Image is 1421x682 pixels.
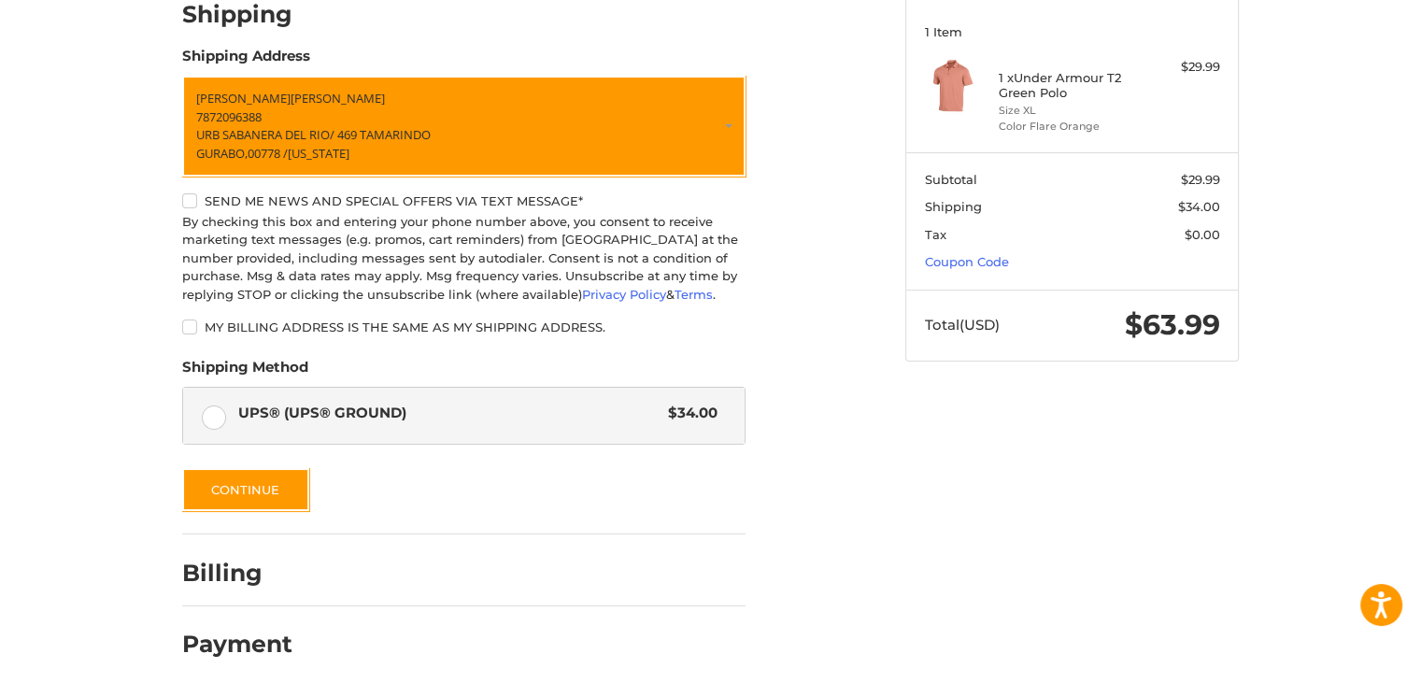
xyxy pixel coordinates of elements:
iframe: Google Customer Reviews [1267,632,1421,682]
span: [US_STATE] [288,145,349,162]
span: GURABO, [196,145,248,162]
h2: Billing [182,559,291,588]
span: [PERSON_NAME] [291,90,385,107]
h3: 1 Item [925,24,1220,39]
span: Tax [925,227,946,242]
h4: 1 x Under Armour T2 Green Polo [999,70,1142,101]
label: Send me news and special offers via text message* [182,193,746,208]
span: $34.00 [659,403,718,424]
span: $0.00 [1185,227,1220,242]
span: [PERSON_NAME] [196,90,291,107]
div: By checking this box and entering your phone number above, you consent to receive marketing text ... [182,213,746,305]
span: Total (USD) [925,316,1000,334]
button: Continue [182,468,309,511]
div: $29.99 [1146,58,1220,77]
legend: Shipping Method [182,357,308,387]
span: $34.00 [1178,199,1220,214]
span: Subtotal [925,172,977,187]
label: My billing address is the same as my shipping address. [182,320,746,334]
span: URB SABANERA DEL RIO [196,126,330,143]
li: Color Flare Orange [999,119,1142,135]
span: $63.99 [1125,307,1220,342]
legend: Shipping Address [182,46,310,76]
span: $29.99 [1181,172,1220,187]
a: Enter or select a different address [182,76,746,177]
span: UPS® (UPS® Ground) [238,403,660,424]
span: / 469 TAMARINDO [330,126,431,143]
a: Coupon Code [925,254,1009,269]
span: 00778 / [248,145,288,162]
h2: Payment [182,630,292,659]
span: Shipping [925,199,982,214]
span: 7872096388 [196,108,262,125]
li: Size XL [999,103,1142,119]
a: Privacy Policy [582,287,666,302]
a: Terms [675,287,713,302]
